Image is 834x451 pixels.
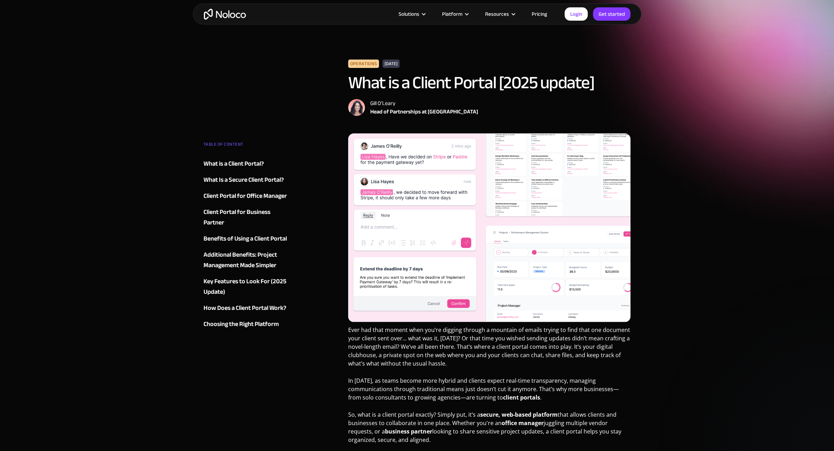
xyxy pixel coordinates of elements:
a: Pricing [523,9,556,19]
div: Solutions [399,9,419,19]
strong: office manager [502,419,544,427]
div: [DATE] [382,60,400,68]
h1: What is a Client Portal [2025 update] [348,73,631,92]
p: Ever had that moment when you’re digging through a mountain of emails trying to find that one doc... [348,326,631,373]
a: Additional Benefits: Project Management Made Simpler [204,250,288,271]
div: How Does a Client Portal Work? [204,303,286,313]
a: Choosing the Right Platform [204,319,288,329]
strong: client portals [503,394,540,401]
div: Platform [442,9,462,19]
div: Operations [348,60,379,68]
div: What is a Client Portal? [204,159,264,169]
div: Solutions [390,9,433,19]
p: So, what is a client portal exactly? Simply put, it’s a that allows clients and businesses to col... [348,410,631,449]
a: Client Portal for Office Manager [204,191,288,201]
a: Client Portal for Business Partner [204,207,288,228]
strong: secure, web-based platform [480,411,558,418]
a: home [204,9,246,20]
a: Benefits of Using a Client Portal [204,234,288,244]
a: What is a Client Portal? [204,159,288,169]
a: Login [565,7,588,21]
div: TABLE OF CONTENT [204,139,288,153]
a: Get started [593,7,630,21]
div: Client Portal for Office Manager [204,191,287,201]
a: How Does a Client Portal Work? [204,303,288,313]
a: Key Features to Look For (2025 Update) [204,276,288,297]
strong: business partner [385,428,432,435]
div: What Is a Secure Client Portal? [204,175,284,185]
div: Choosing the Right Platform [204,319,279,329]
div: Platform [433,9,476,19]
div: Head of Partnerships at [GEOGRAPHIC_DATA] [370,107,478,116]
a: What Is a Secure Client Portal? [204,175,288,185]
div: Resources [476,9,523,19]
div: Resources [485,9,509,19]
p: In [DATE], as teams become more hybrid and clients expect real-time transparency, managing commun... [348,376,631,407]
div: Benefits of Using a Client Portal [204,234,287,244]
div: Gill O'Leary [370,99,478,107]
